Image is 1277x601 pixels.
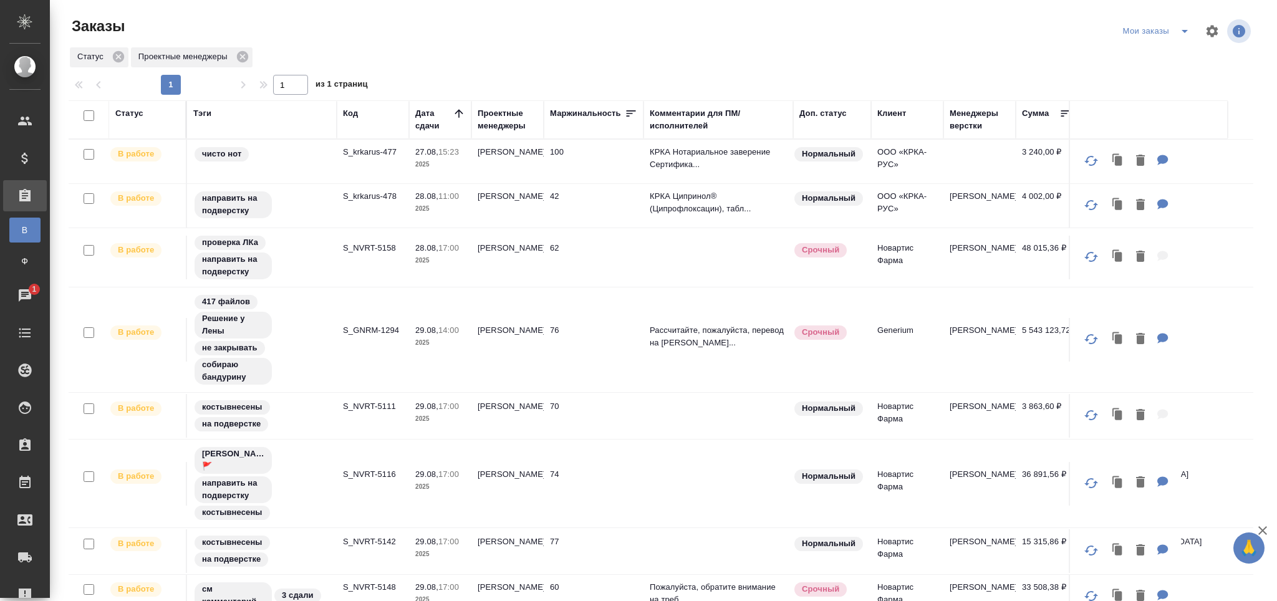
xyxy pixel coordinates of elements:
button: Удалить [1130,327,1151,352]
p: собираю бандурину [202,358,264,383]
p: 29.08, [415,582,438,592]
div: Выставляется автоматически, если на указанный объем услуг необходимо больше времени в стандартном... [793,581,865,598]
button: Обновить [1076,190,1106,220]
p: S_krkarus-477 [343,146,403,158]
p: Нормальный [802,402,855,415]
p: В работе [118,537,154,550]
button: Обновить [1076,324,1106,354]
span: 🙏 [1238,535,1260,561]
p: Нормальный [802,470,855,483]
div: Выставляет ПМ после принятия заказа от КМа [109,536,180,552]
p: 2025 [415,548,465,560]
p: 29.08, [415,537,438,546]
p: костывнесены [202,506,263,519]
div: 417 файлов, Решение у Лены, не закрывать, собираю бандурину [193,294,330,386]
p: направить на подверстку [202,477,264,502]
p: Решение у Лены [202,312,264,337]
p: S_NVRT-5142 [343,536,403,548]
p: [PERSON_NAME] [950,400,1010,413]
button: Удалить [1130,148,1151,174]
td: 3 863,60 ₽ [1016,394,1078,438]
div: направить на подверстку [193,190,330,219]
p: направить на подверстку [202,253,264,278]
p: Срочный [802,583,839,595]
p: S_NVRT-5158 [343,242,403,254]
td: 100 [544,140,643,183]
div: Выставляется автоматически, если на указанный объем услуг необходимо больше времени в стандартном... [793,242,865,259]
td: 4 002,00 ₽ [1016,184,1078,228]
button: Для КМ: Перевод_Exforge (CMC)_PUBS 172763 [1151,470,1175,496]
button: Клонировать [1106,148,1130,174]
p: 17:00 [438,401,459,411]
p: ООО «КРКА-РУС» [877,146,937,171]
p: Generium [877,324,937,337]
p: В работе [118,192,154,204]
div: Статус по умолчанию для стандартных заказов [793,536,865,552]
p: В работе [118,402,154,415]
p: Срочный [802,326,839,339]
td: 15 315,86 ₽ [1016,529,1078,573]
div: Маржинальность [550,107,621,120]
p: [PERSON_NAME] [950,536,1010,548]
p: Нормальный [802,537,855,550]
p: на подверстке [202,553,261,565]
button: Для ПМ: КРКА Ципринол® (Ципрофлоксацин), таблетки, покрытые пленочной оболочкой, 700 мг (ЕАЭС) [1151,193,1175,218]
p: [PERSON_NAME] [950,581,1010,594]
div: Выставляет ПМ после принятия заказа от КМа [109,324,180,341]
a: Ф [9,249,41,274]
td: 3 240,00 ₽ [1016,140,1078,183]
div: Клиент [877,107,906,120]
p: В работе [118,470,154,483]
button: Клонировать [1106,538,1130,564]
p: Новартис Фарма [877,242,937,267]
p: 29.08, [415,401,438,411]
td: 42 [544,184,643,228]
td: 62 [544,236,643,279]
span: из 1 страниц [316,77,368,95]
p: 2025 [415,413,465,425]
p: костывнесены [202,401,263,413]
button: Обновить [1076,468,1106,498]
button: Удалить [1130,193,1151,218]
p: [PERSON_NAME] [950,190,1010,203]
a: 1 [3,280,47,311]
p: 29.08, [415,469,438,479]
div: Выставляет ПМ после принятия заказа от КМа [109,242,180,259]
button: Обновить [1076,400,1106,430]
p: Новартис Фарма [877,536,937,560]
div: Статус по умолчанию для стандартных заказов [793,190,865,207]
p: 2025 [415,203,465,215]
div: Проектные менеджеры [131,47,253,67]
p: 14:00 [438,325,459,335]
p: 17:00 [438,243,459,252]
button: Удалить [1130,244,1151,270]
p: S_krkarus-478 [343,190,403,203]
td: 77 [544,529,643,573]
p: 15:23 [438,147,459,156]
p: 17:00 [438,582,459,592]
button: Обновить [1076,242,1106,272]
p: костывнесены [202,536,263,549]
p: S_NVRT-5116 [343,468,403,481]
p: 417 файлов [202,296,250,308]
p: Нормальный [802,192,855,204]
button: Удалить [1130,538,1151,564]
td: [PERSON_NAME] [471,318,544,362]
button: Обновить [1076,536,1106,565]
button: Обновить [1076,146,1106,176]
div: костывнесены, на подверстке [193,534,330,568]
p: S_NVRT-5148 [343,581,403,594]
div: Статус [115,107,143,120]
p: направить на подверстку [202,192,264,217]
div: Проектные менеджеры [478,107,537,132]
p: чисто нот [202,148,241,160]
span: Ф [16,255,34,267]
button: Клонировать [1106,470,1130,496]
td: 48 015,36 ₽ [1016,236,1078,279]
td: 5 543 123,72 ₽ [1016,318,1078,362]
p: на подверстке [202,418,261,430]
button: Клонировать [1106,193,1130,218]
p: ООО «КРКА-РУС» [877,190,937,215]
td: [PERSON_NAME] [471,529,544,573]
td: 36 891,56 ₽ [1016,462,1078,506]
